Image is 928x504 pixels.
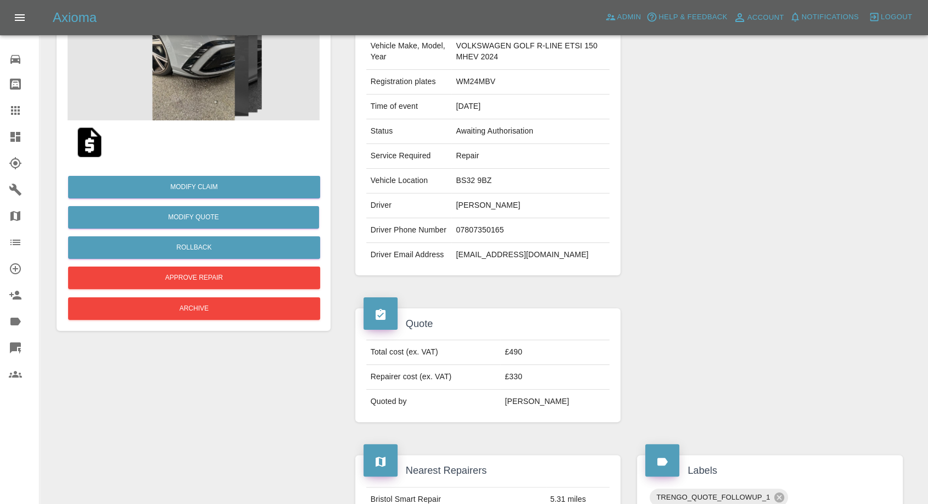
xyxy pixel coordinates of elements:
span: Admin [617,11,641,24]
button: Archive [68,297,320,320]
h4: Quote [364,317,613,331]
td: [DATE] [451,95,610,119]
span: Notifications [802,11,859,24]
td: BS32 9BZ [451,169,610,193]
td: 07807350165 [451,218,610,243]
td: Driver [366,193,452,218]
td: Awaiting Authorisation [451,119,610,144]
img: 426db09d-a6ab-433c-9b63-6488237a899d [68,10,320,120]
td: [PERSON_NAME] [451,193,610,218]
td: Time of event [366,95,452,119]
td: Driver Email Address [366,243,452,267]
button: Modify Quote [68,206,319,229]
td: Registration plates [366,70,452,95]
td: Quoted by [366,390,501,414]
h5: Axioma [53,9,97,26]
a: Admin [602,9,644,26]
td: Vehicle Make, Model, Year [366,34,452,70]
button: Notifications [787,9,862,26]
button: Rollback [68,236,320,259]
td: Status [366,119,452,144]
td: Total cost (ex. VAT) [366,340,501,365]
span: Account [747,12,784,24]
button: Approve Repair [68,267,320,289]
img: qt_1S6TdwA4aDea5wMjv5T9PCZk [72,125,107,160]
a: Account [730,9,787,26]
h4: Labels [645,463,895,478]
button: Open drawer [7,4,33,31]
td: WM24MBV [451,70,610,95]
td: Service Required [366,144,452,169]
td: Driver Phone Number [366,218,452,243]
td: [PERSON_NAME] [500,390,610,414]
span: TRENGO_QUOTE_FOLLOWUP_1 [650,491,776,503]
td: £490 [500,340,610,365]
a: Modify Claim [68,176,320,198]
button: Help & Feedback [644,9,730,26]
td: VOLKSWAGEN GOLF R-LINE ETSI 150 MHEV 2024 [451,34,610,70]
td: £330 [500,365,610,390]
td: Vehicle Location [366,169,452,193]
span: Help & Feedback [658,11,727,24]
button: Logout [866,9,915,26]
td: [EMAIL_ADDRESS][DOMAIN_NAME] [451,243,610,267]
td: Repair [451,144,610,169]
h4: Nearest Repairers [364,463,613,478]
td: Repairer cost (ex. VAT) [366,365,501,390]
span: Logout [881,11,912,24]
